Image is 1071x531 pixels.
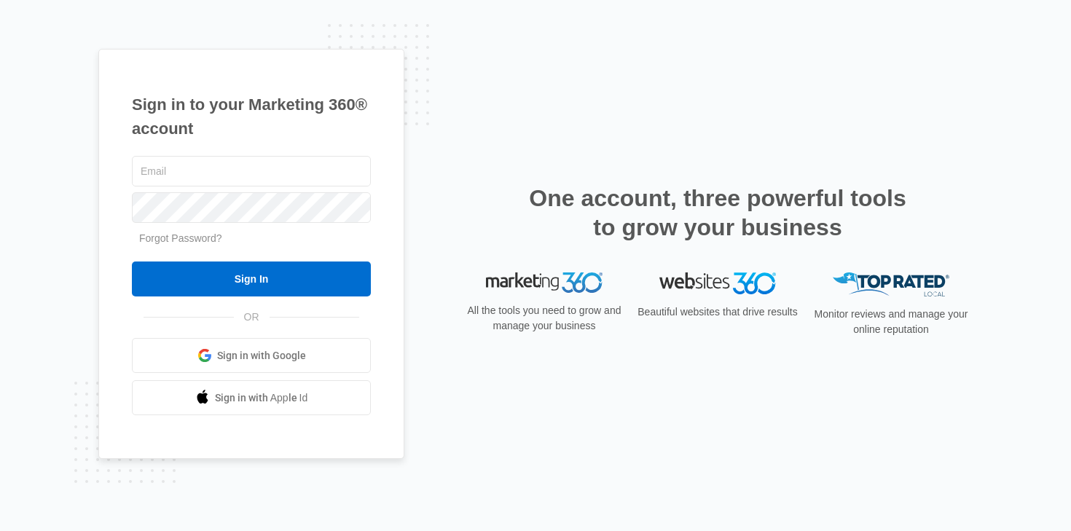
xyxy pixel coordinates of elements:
[636,304,799,320] p: Beautiful websites that drive results
[132,380,371,415] a: Sign in with Apple Id
[463,303,626,334] p: All the tools you need to grow and manage your business
[132,338,371,373] a: Sign in with Google
[525,184,911,242] h2: One account, three powerful tools to grow your business
[486,272,603,293] img: Marketing 360
[139,232,222,244] a: Forgot Password?
[132,156,371,186] input: Email
[217,348,306,363] span: Sign in with Google
[833,272,949,296] img: Top Rated Local
[132,261,371,296] input: Sign In
[809,307,973,337] p: Monitor reviews and manage your online reputation
[659,272,776,294] img: Websites 360
[215,390,308,406] span: Sign in with Apple Id
[234,310,270,325] span: OR
[132,93,371,141] h1: Sign in to your Marketing 360® account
